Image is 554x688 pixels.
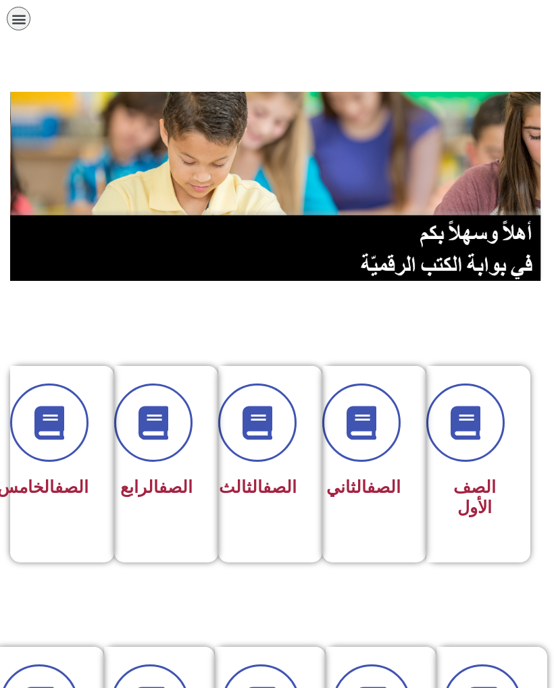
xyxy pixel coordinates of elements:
span: الثالث [219,477,297,497]
span: الرابع [120,477,193,497]
a: الصف [367,477,401,497]
span: الثاني [326,477,401,497]
a: الصف [159,477,193,497]
span: الصف الأول [453,477,496,517]
div: כפתור פתיחת תפריט [7,7,30,30]
a: الصف [263,477,297,497]
a: الصف [55,477,89,497]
